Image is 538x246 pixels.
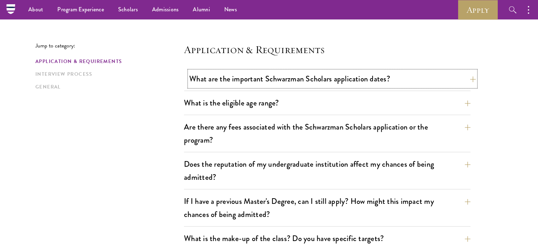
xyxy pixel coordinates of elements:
[35,42,184,49] p: Jump to category:
[184,42,470,57] h4: Application & Requirements
[189,71,476,87] button: What are the important Schwarzman Scholars application dates?
[184,95,470,111] button: What is the eligible age range?
[35,70,180,78] a: Interview Process
[35,58,180,65] a: Application & Requirements
[184,119,470,148] button: Are there any fees associated with the Schwarzman Scholars application or the program?
[35,83,180,91] a: General
[184,193,470,222] button: If I have a previous Master's Degree, can I still apply? How might this impact my chances of bein...
[184,156,470,185] button: Does the reputation of my undergraduate institution affect my chances of being admitted?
